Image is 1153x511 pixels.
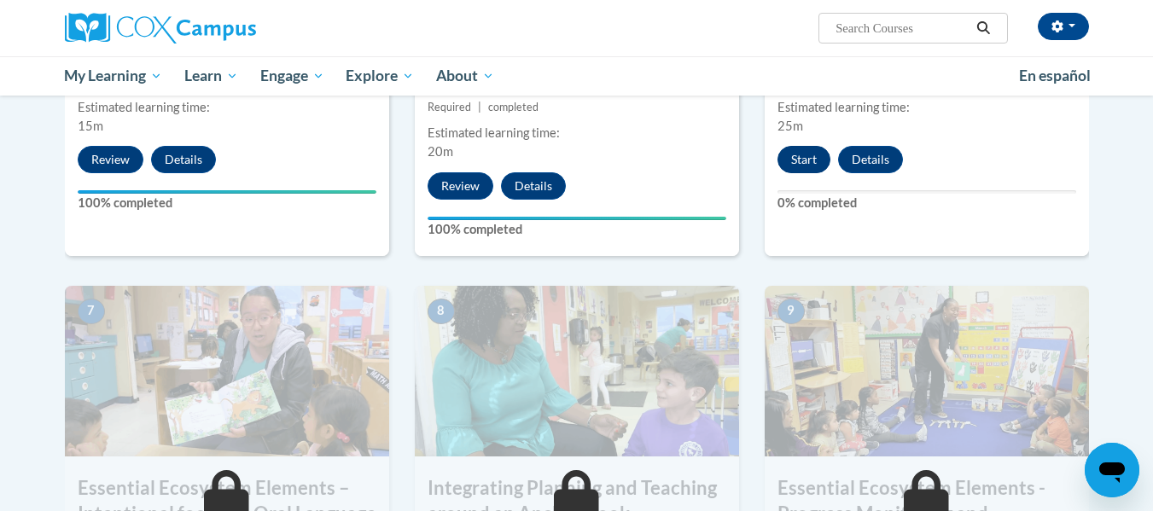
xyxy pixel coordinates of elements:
label: 100% completed [78,194,376,212]
div: Your progress [78,190,376,194]
span: 7 [78,299,105,324]
a: My Learning [54,56,174,96]
button: Start [777,146,830,173]
button: Search [970,18,996,38]
div: Estimated learning time: [78,98,376,117]
a: Engage [249,56,335,96]
span: Required [428,101,471,113]
span: 15m [78,119,103,133]
a: Cox Campus [65,13,389,44]
span: Learn [184,66,238,86]
img: Course Image [415,286,739,456]
span: 25m [777,119,803,133]
a: Learn [173,56,249,96]
span: Explore [346,66,414,86]
span: | [478,101,481,113]
span: En español [1019,67,1091,84]
span: My Learning [64,66,162,86]
button: Review [78,146,143,173]
div: Main menu [39,56,1115,96]
button: Account Settings [1038,13,1089,40]
button: Review [428,172,493,200]
span: About [436,66,494,86]
button: Details [501,172,566,200]
input: Search Courses [834,18,970,38]
img: Course Image [765,286,1089,456]
span: Engage [260,66,324,86]
img: Cox Campus [65,13,256,44]
span: completed [488,101,539,113]
div: Your progress [428,217,726,220]
span: 9 [777,299,805,324]
span: 20m [428,144,453,159]
button: Details [151,146,216,173]
label: 100% completed [428,220,726,239]
img: Course Image [65,286,389,456]
a: En español [1008,58,1102,94]
div: Estimated learning time: [428,124,726,142]
iframe: Button to launch messaging window [1085,443,1139,497]
a: About [425,56,505,96]
button: Details [838,146,903,173]
a: Explore [335,56,425,96]
label: 0% completed [777,194,1076,212]
span: 8 [428,299,455,324]
div: Estimated learning time: [777,98,1076,117]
